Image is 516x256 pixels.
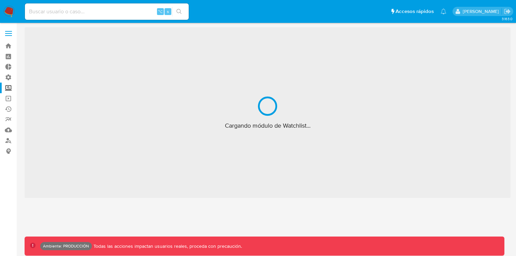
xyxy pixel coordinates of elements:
span: Cargando módulo de Watchlist... [225,122,311,130]
input: Buscar usuario o caso... [25,7,189,16]
span: ⌥ [158,8,163,15]
span: s [167,8,169,15]
p: joaquin.dolcemascolo@mercadolibre.com [463,8,501,15]
span: Accesos rápidos [396,8,434,15]
a: Notificaciones [441,9,446,14]
p: Ambiente: PRODUCCIÓN [43,245,89,247]
p: Todas las acciones impactan usuarios reales, proceda con precaución. [92,243,242,250]
a: Salir [504,8,511,15]
button: search-icon [172,7,186,16]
